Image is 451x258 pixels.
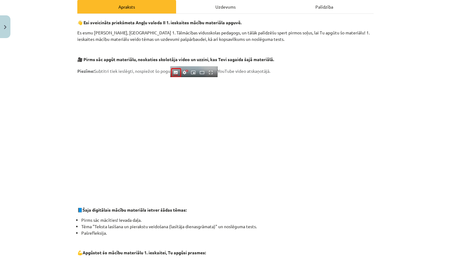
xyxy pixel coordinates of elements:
[77,57,274,62] strong: 🎥 Pirms sāc apgūt materiālu, noskaties skolotāja video un uzzini, kas Tevi sagaida šajā materiālā.
[77,249,374,256] p: 💪
[83,207,187,213] strong: Šaja digitālais mācību materiāls ietver šādas tēmas:
[4,25,6,29] img: icon-close-lesson-0947bae3869378f0d4975bcd49f059093ad1ed9edebbc8119c70593378902aed.svg
[83,250,206,255] b: Apgūstot šo mācību materiālu 1. ieskaitei, Tu apgūsi prasmes:
[81,230,374,236] li: Pašrefleksija.
[81,223,374,230] li: Tēma "Teksta lasīšana un pierakstu veidošana (lasītāja dienasgrāmata)" un noslēguma tests.
[77,20,241,25] strong: 👋 Esi sveicināts priekšmeta Angļu valoda II 1. ieskaites mācību materiāla apguvē.
[77,207,374,213] p: 📘
[77,29,374,42] p: Es esmu [PERSON_NAME], [GEOGRAPHIC_DATA] 1. Tālmācības vidusskolas pedagogs, un tālāk palīdzēšu s...
[77,68,270,74] span: Subtitri tiek ieslēgti, nospiežot šo pogu YouTube video atskaņotājā.
[81,217,374,223] li: Pirms sāc mācīties! Ievada daļa.
[77,68,94,74] strong: Piezīme:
